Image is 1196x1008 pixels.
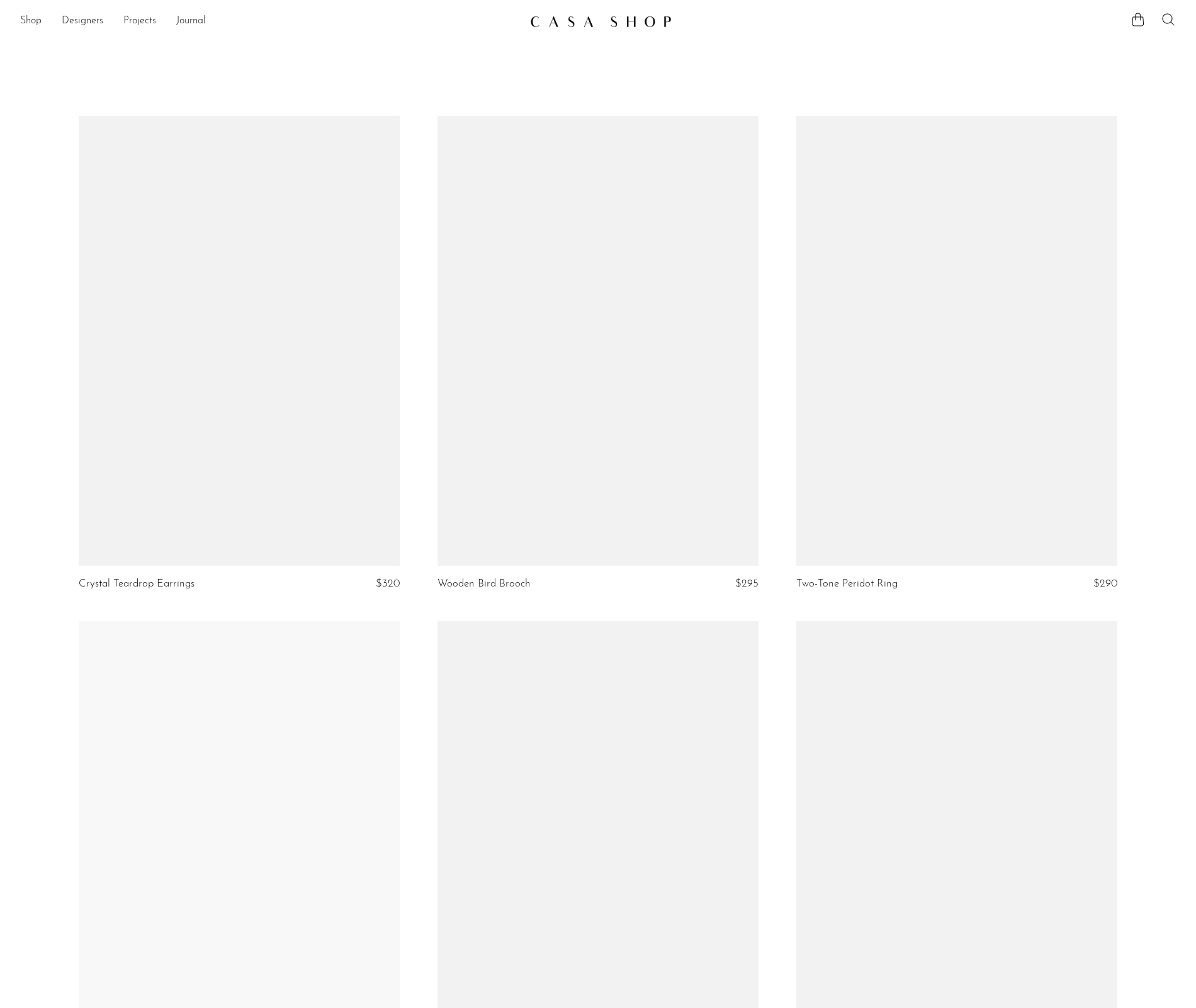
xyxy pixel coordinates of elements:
[79,578,195,590] a: Crystal Teardrop Earrings
[376,578,400,589] span: $320
[20,13,42,30] a: Shop
[735,578,759,589] span: $295
[176,13,206,30] a: Journal
[123,13,156,30] a: Projects
[1093,578,1117,589] span: $290
[20,11,520,32] nav: Desktop navigation
[20,11,520,32] ul: NEW HEADER MENU
[437,578,531,590] a: Wooden Bird Brooch
[796,578,898,590] a: Two-Tone Peridot Ring
[62,13,103,30] a: Designers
